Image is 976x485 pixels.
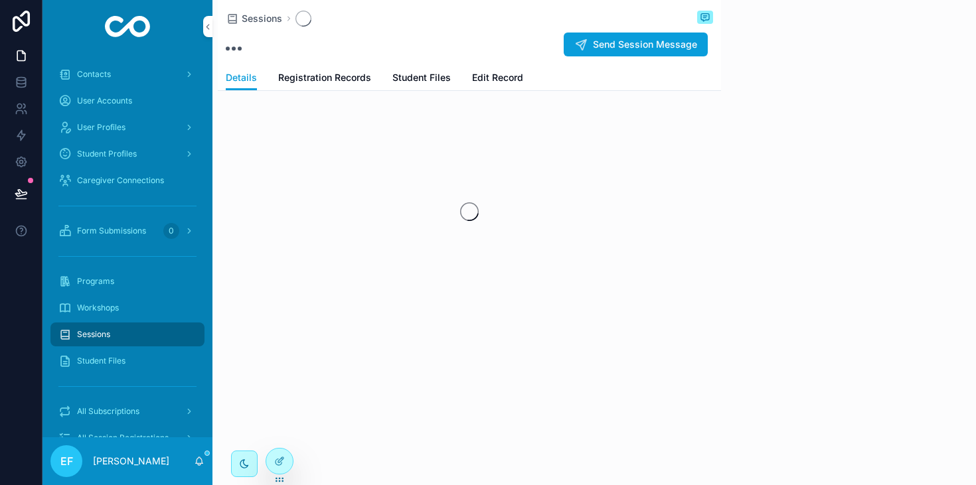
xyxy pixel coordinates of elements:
a: Registration Records [278,66,371,92]
a: Sessions [50,322,204,346]
span: User Accounts [77,96,132,106]
span: Edit Record [472,71,523,84]
span: Sessions [77,329,110,340]
span: Workshops [77,303,119,313]
span: Contacts [77,69,111,80]
span: Sessions [242,12,282,25]
a: All Subscriptions [50,399,204,423]
span: All Session Registrations [77,433,169,443]
a: Programs [50,269,204,293]
a: Student Files [392,66,451,92]
span: Caregiver Connections [77,175,164,186]
span: Details [226,71,257,84]
a: Sessions [226,12,282,25]
a: Caregiver Connections [50,169,204,192]
span: Student Files [392,71,451,84]
a: Student Profiles [50,142,204,166]
span: Send Session Message [593,38,697,51]
a: Edit Record [472,66,523,92]
span: Form Submissions [77,226,146,236]
span: Registration Records [278,71,371,84]
a: Details [226,66,257,91]
a: User Accounts [50,89,204,113]
span: User Profiles [77,122,125,133]
a: User Profiles [50,115,204,139]
span: Programs [77,276,114,287]
span: All Subscriptions [77,406,139,417]
span: Student Files [77,356,125,366]
div: scrollable content [42,53,212,437]
a: Contacts [50,62,204,86]
span: Student Profiles [77,149,137,159]
a: Workshops [50,296,204,320]
p: [PERSON_NAME] [93,454,169,468]
a: Student Files [50,349,204,373]
a: Form Submissions0 [50,219,204,243]
a: All Session Registrations [50,426,204,450]
img: App logo [105,16,151,37]
span: EF [60,453,73,469]
button: Send Session Message [564,33,708,56]
div: 0 [163,223,179,239]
